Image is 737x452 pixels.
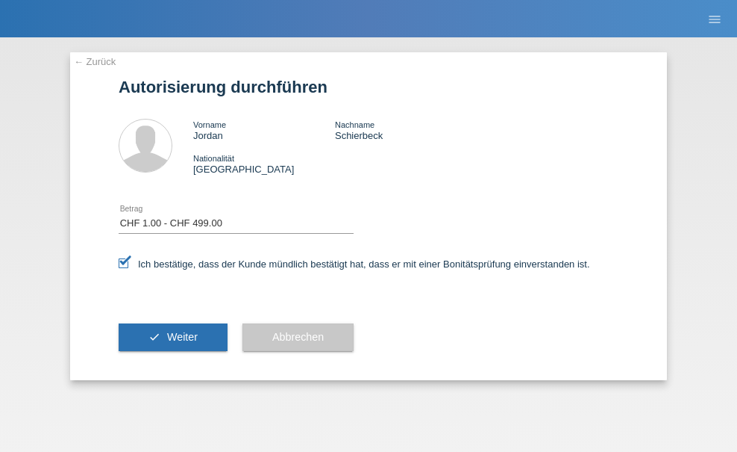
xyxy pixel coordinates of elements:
[119,323,228,352] button: check Weiter
[74,56,116,67] a: ← Zurück
[119,258,590,270] label: Ich bestätige, dass der Kunde mündlich bestätigt hat, dass er mit einer Bonitätsprüfung einversta...
[193,120,226,129] span: Vorname
[242,323,354,352] button: Abbrechen
[335,119,477,141] div: Schierbeck
[193,119,335,141] div: Jordan
[700,14,730,23] a: menu
[119,78,618,96] h1: Autorisierung durchführen
[707,12,722,27] i: menu
[193,154,234,163] span: Nationalität
[335,120,374,129] span: Nachname
[272,331,324,343] span: Abbrechen
[193,152,335,175] div: [GEOGRAPHIC_DATA]
[148,331,160,343] i: check
[167,331,198,343] span: Weiter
